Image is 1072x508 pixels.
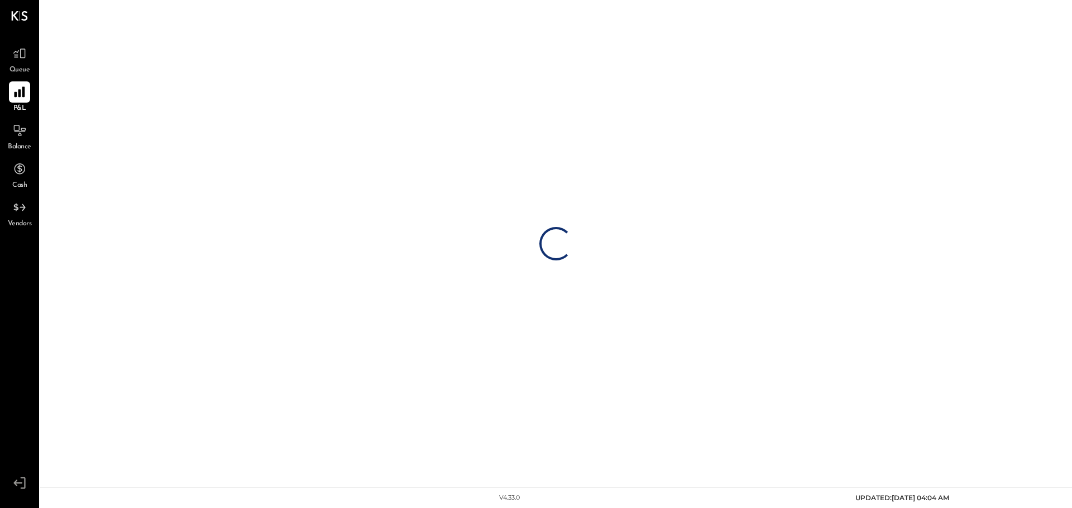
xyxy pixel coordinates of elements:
span: Cash [12,181,27,191]
span: Balance [8,142,31,152]
span: Vendors [8,219,32,229]
span: Queue [9,65,30,75]
a: Balance [1,120,39,152]
a: Queue [1,43,39,75]
span: UPDATED: [DATE] 04:04 AM [855,494,949,502]
div: v 4.33.0 [499,494,520,502]
span: P&L [13,104,26,114]
a: P&L [1,81,39,114]
a: Vendors [1,197,39,229]
a: Cash [1,158,39,191]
